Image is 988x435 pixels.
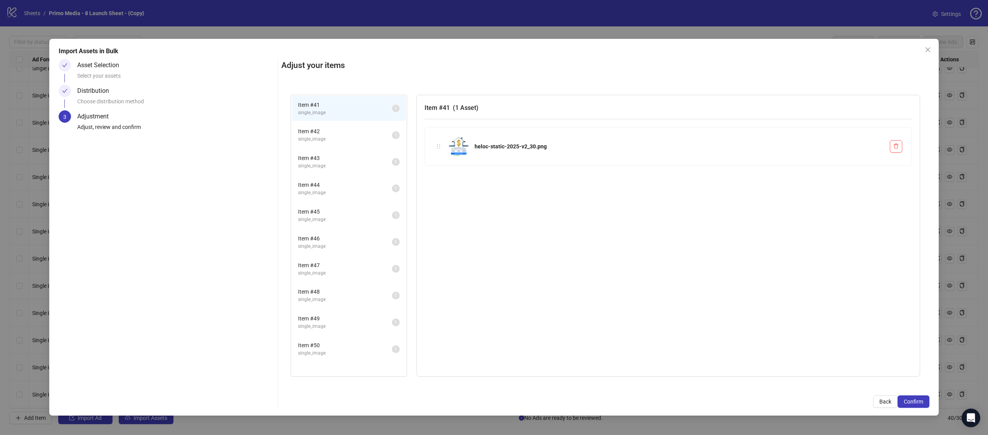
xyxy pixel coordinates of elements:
button: Confirm [898,395,929,408]
div: holder [434,142,443,151]
span: holder [436,144,441,149]
span: single_image [298,162,392,170]
span: single_image [298,136,392,143]
span: 1 [394,159,397,165]
span: single_image [298,216,392,223]
span: ( 1 Asset ) [453,104,478,111]
span: single_image [298,323,392,330]
sup: 1 [392,318,400,326]
span: Item # 50 [298,341,392,350]
span: delete [893,143,899,149]
div: Adjust, review and confirm [77,123,275,136]
sup: 1 [392,131,400,139]
span: 1 [394,320,397,325]
div: Adjustment [77,110,115,123]
sup: 1 [392,104,400,112]
div: Distribution [77,85,115,97]
span: Item # 41 [298,101,392,109]
sup: 1 [392,184,400,192]
span: 1 [394,212,397,218]
span: 3 [63,114,66,120]
span: Back [879,398,891,405]
span: single_image [298,296,392,303]
span: Item # 42 [298,127,392,136]
img: heloc-static-2025-v2_30.png [449,137,468,156]
button: Delete [890,140,902,153]
span: Item # 48 [298,287,392,296]
h3: Item # 41 [425,103,912,113]
span: check [62,88,68,94]
span: Item # 49 [298,314,392,323]
sup: 1 [392,158,400,166]
sup: 1 [392,265,400,273]
span: 1 [394,346,397,352]
span: Item # 47 [298,261,392,270]
span: Item # 43 [298,154,392,162]
span: Item # 46 [298,234,392,243]
sup: 1 [392,292,400,299]
button: Close [922,43,934,56]
sup: 1 [392,345,400,353]
span: single_image [298,350,392,357]
span: single_image [298,270,392,277]
div: Import Assets in Bulk [59,47,929,56]
span: 1 [394,293,397,298]
span: single_image [298,243,392,250]
span: close [925,47,931,53]
h2: Adjust your items [281,59,929,72]
span: Item # 45 [298,207,392,216]
span: single_image [298,189,392,197]
div: Asset Selection [77,59,125,71]
span: Confirm [904,398,923,405]
div: Open Intercom Messenger [962,409,980,427]
div: Select your assets [77,71,275,85]
div: Choose distribution method [77,97,275,110]
span: Item # 44 [298,181,392,189]
span: 1 [394,186,397,191]
span: 1 [394,132,397,138]
span: single_image [298,109,392,117]
sup: 1 [392,238,400,246]
sup: 1 [392,211,400,219]
span: 1 [394,239,397,245]
span: check [62,63,68,68]
button: Back [873,395,898,408]
span: 1 [394,106,397,111]
div: heloc-static-2025-v2_30.png [475,142,884,151]
span: 1 [394,266,397,271]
